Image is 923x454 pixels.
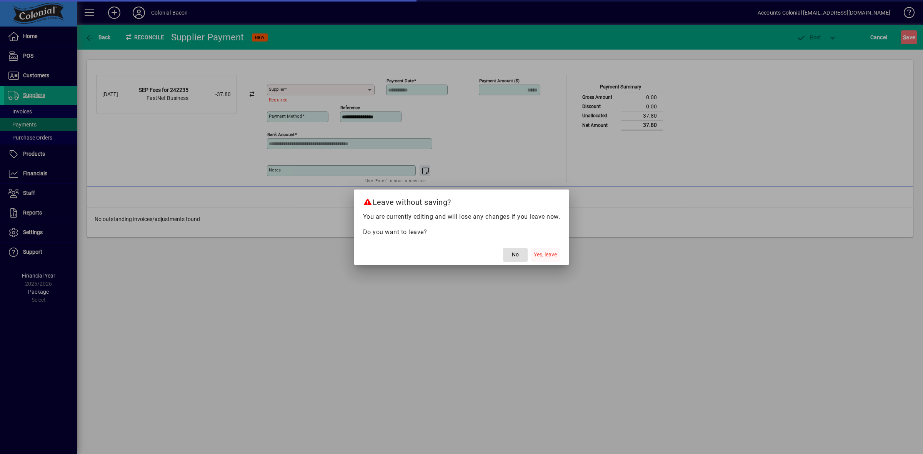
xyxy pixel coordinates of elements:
[363,212,560,221] p: You are currently editing and will lose any changes if you leave now.
[531,248,560,262] button: Yes, leave
[534,251,557,259] span: Yes, leave
[503,248,528,262] button: No
[512,251,519,259] span: No
[354,190,570,212] h2: Leave without saving?
[363,228,560,237] p: Do you want to leave?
